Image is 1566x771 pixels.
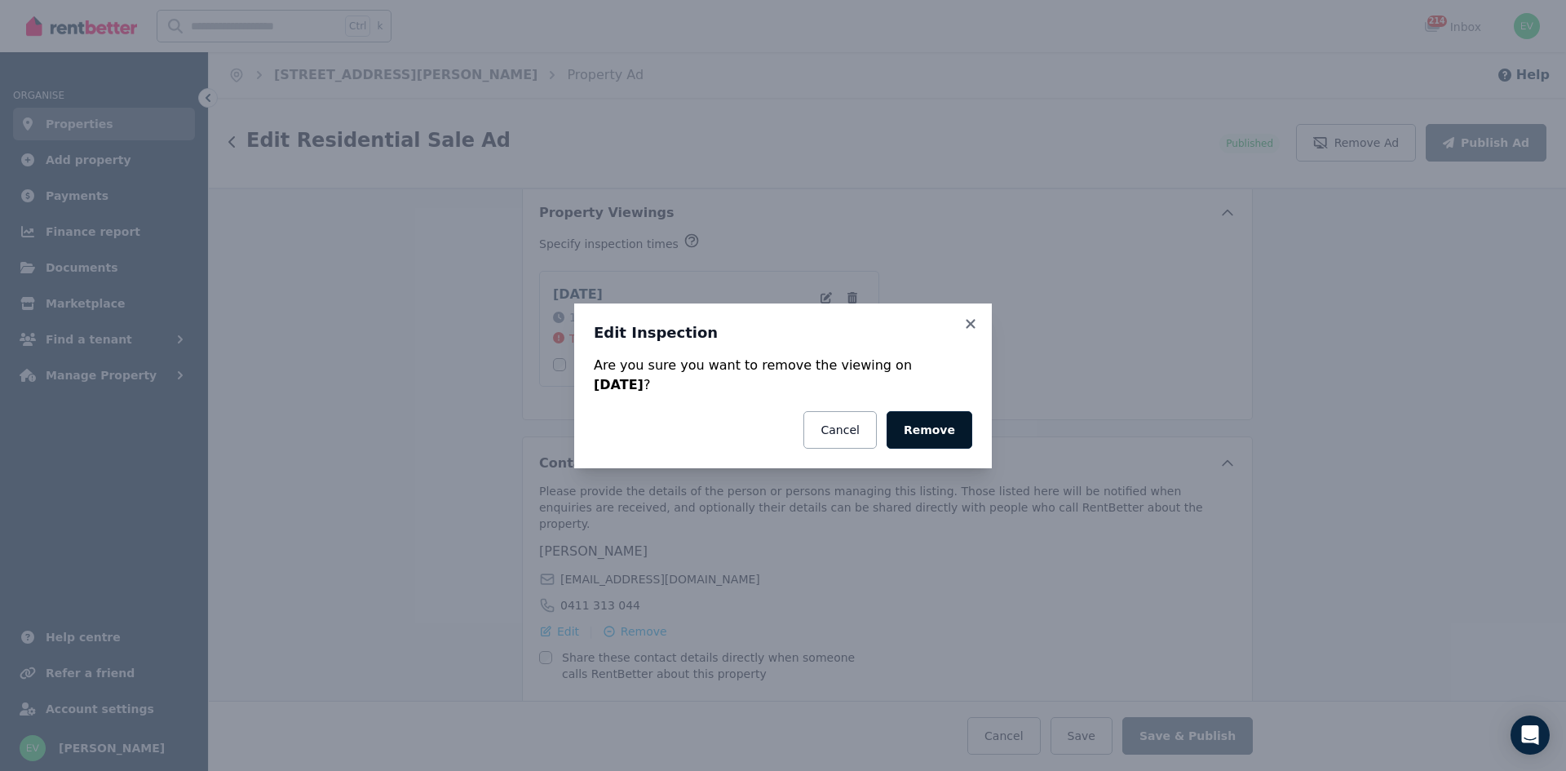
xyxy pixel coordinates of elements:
button: Cancel [803,411,876,449]
strong: [DATE] [594,377,644,392]
div: Open Intercom Messenger [1511,716,1550,755]
h3: Edit Inspection [594,323,972,343]
button: Remove [887,411,972,449]
div: Are you sure you want to remove the viewing on ? [594,356,972,395]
